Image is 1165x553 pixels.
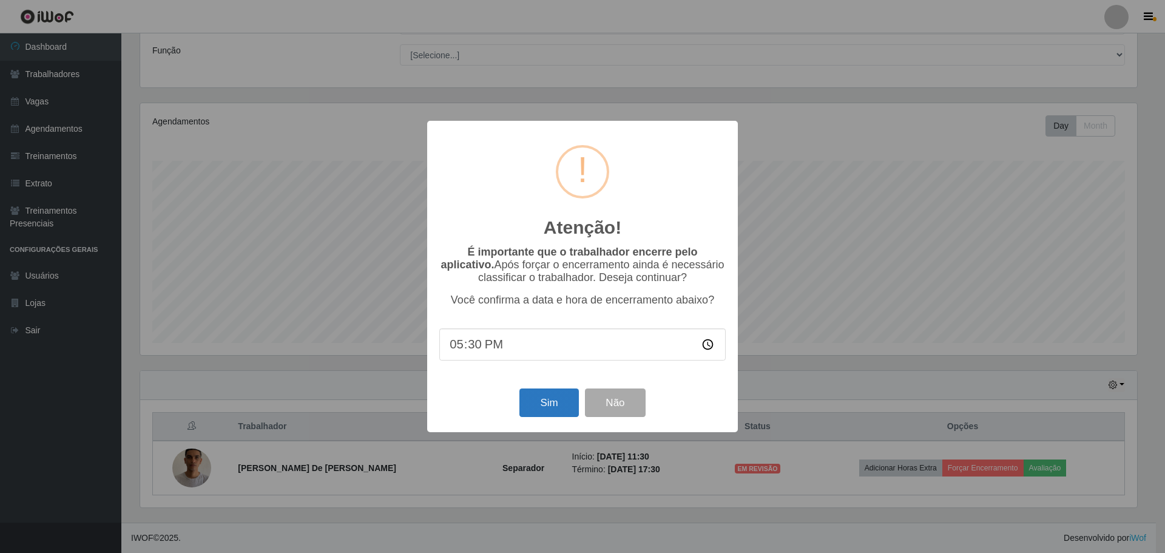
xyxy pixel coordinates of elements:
[439,246,726,284] p: Após forçar o encerramento ainda é necessário classificar o trabalhador. Deseja continuar?
[544,217,621,239] h2: Atenção!
[585,388,645,417] button: Não
[439,294,726,307] p: Você confirma a data e hora de encerramento abaixo?
[519,388,578,417] button: Sim
[441,246,697,271] b: É importante que o trabalhador encerre pelo aplicativo.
